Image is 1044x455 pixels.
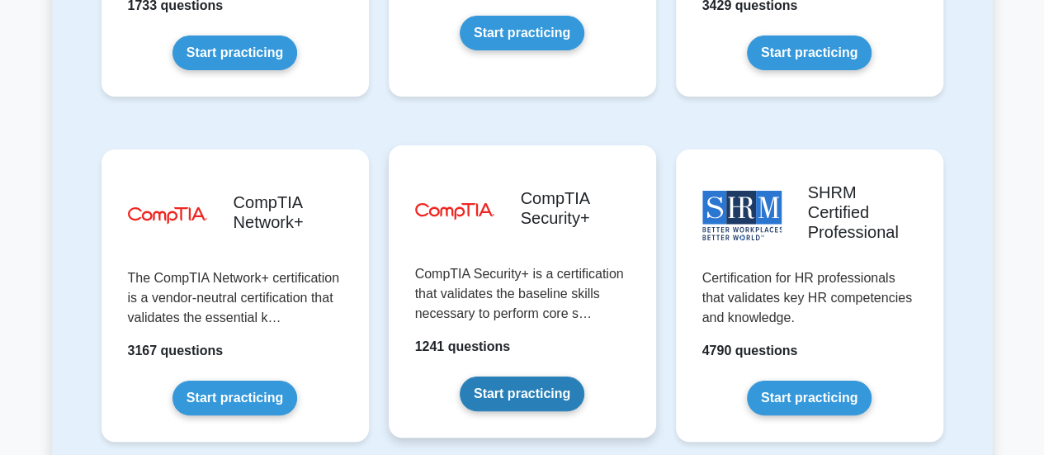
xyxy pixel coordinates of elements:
a: Start practicing [172,381,297,415]
a: Start practicing [747,36,872,70]
a: Start practicing [460,16,584,50]
a: Start practicing [460,377,584,411]
a: Start practicing [747,381,872,415]
a: Start practicing [172,36,297,70]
